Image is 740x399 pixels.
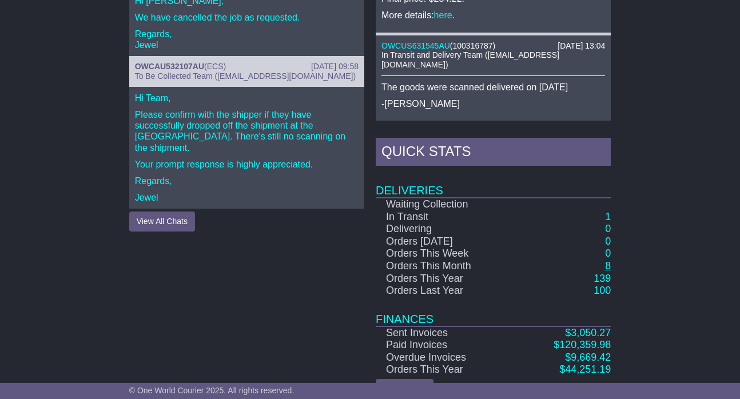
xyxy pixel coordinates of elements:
[135,109,359,153] p: Please confirm with the shipper if they have successfully dropped off the shipment at the [GEOGRA...
[135,93,359,103] p: Hi Team,
[605,236,611,247] a: 0
[559,364,611,375] a: $44,251.19
[376,138,611,169] div: Quick Stats
[207,62,224,71] span: ECS
[135,175,359,186] p: Regards,
[376,260,514,273] td: Orders This Month
[129,386,295,395] span: © One World Courier 2025. All rights reserved.
[376,198,514,211] td: Waiting Collection
[376,248,514,260] td: Orders This Week
[135,62,359,71] div: ( )
[376,326,514,340] td: Sent Invoices
[381,41,450,50] a: OWCUS631545AU
[381,41,605,51] div: ( )
[135,192,359,203] p: Jewel
[571,352,611,363] span: 9,669.42
[376,236,514,248] td: Orders [DATE]
[135,62,204,71] a: OWCAU532107AU
[376,211,514,224] td: In Transit
[135,71,356,81] span: To Be Collected Team ([EMAIL_ADDRESS][DOMAIN_NAME])
[376,297,611,326] td: Finances
[376,223,514,236] td: Delivering
[434,10,452,20] a: here
[605,248,611,259] a: 0
[571,327,611,338] span: 3,050.27
[381,50,559,69] span: In Transit and Delivery Team ([EMAIL_ADDRESS][DOMAIN_NAME])
[376,339,514,352] td: Paid Invoices
[594,273,611,284] a: 139
[376,285,514,297] td: Orders Last Year
[376,169,611,198] td: Deliveries
[381,98,605,109] p: -[PERSON_NAME]
[376,273,514,285] td: Orders This Year
[559,339,611,350] span: 120,359.98
[605,260,611,272] a: 8
[381,10,605,21] p: More details: .
[554,339,611,350] a: $120,359.98
[558,41,605,51] div: [DATE] 13:04
[565,327,611,338] a: $3,050.27
[605,223,611,234] a: 0
[565,364,611,375] span: 44,251.19
[129,212,195,232] button: View All Chats
[376,352,514,364] td: Overdue Invoices
[135,12,359,23] p: We have cancelled the job as requested.
[381,82,605,93] p: The goods were scanned delivered on [DATE]
[376,364,514,376] td: Orders This Year
[594,285,611,296] a: 100
[311,62,359,71] div: [DATE] 09:58
[605,211,611,222] a: 1
[453,41,493,50] span: 100316787
[135,29,359,50] p: Regards, Jewel
[135,159,359,170] p: Your prompt response is highly appreciated.
[565,352,611,363] a: $9,669.42
[376,379,433,399] a: View Charts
